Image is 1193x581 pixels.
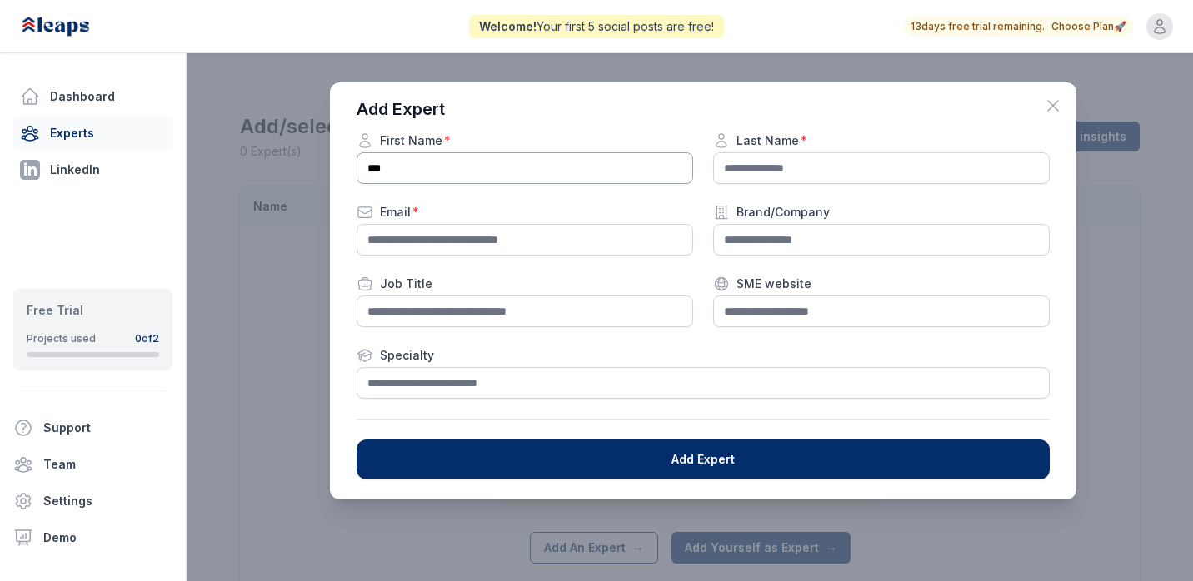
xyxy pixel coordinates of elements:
label: Email [357,204,693,221]
label: Last Name [713,132,1050,149]
a: Experts [13,117,172,150]
a: LinkedIn [13,153,172,186]
label: Specialty [357,347,1050,364]
a: Demo [7,521,179,554]
a: Settings [7,484,179,518]
img: Leaps [20,8,127,45]
div: Projects used [27,332,96,345]
button: Support [7,411,166,444]
button: 13days free trial remaining.Choose Plan [911,20,1126,33]
label: SME website [713,276,1050,292]
div: Your first 5 social posts are free! [469,15,724,38]
div: Free Trial [27,302,159,319]
a: Dashboard [13,80,172,113]
a: Team [7,448,179,481]
label: Brand/Company [713,204,1050,221]
h2: Add Expert [357,99,1050,119]
span: 13 days free trial remaining. [911,20,1045,33]
span: Welcome! [479,19,537,33]
span: 🚀 [1114,20,1126,33]
label: Job Title [357,276,693,292]
button: Add Expert [357,439,1050,479]
label: First Name [357,132,693,149]
div: 0 of 2 [135,332,159,345]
